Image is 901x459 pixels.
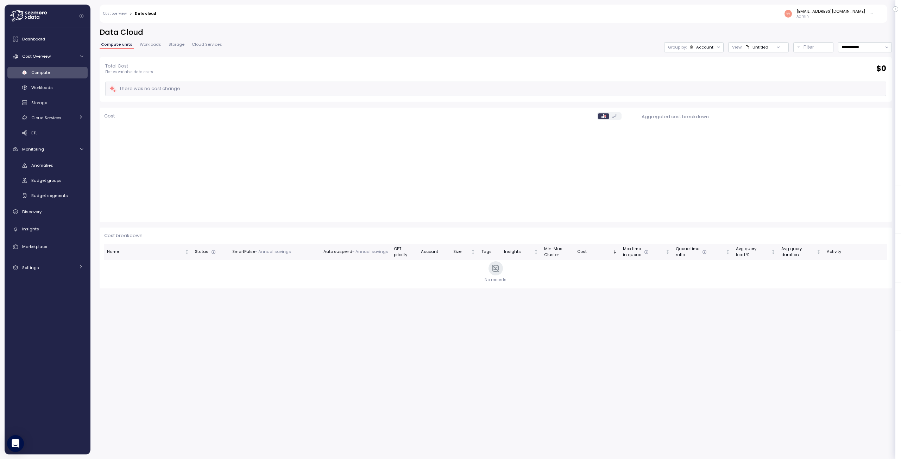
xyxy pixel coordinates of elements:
a: Anomalies [7,160,88,171]
a: Dashboard [7,32,88,46]
span: Storage [31,100,47,106]
h2: $ 0 [876,64,886,74]
div: OPT priority [394,246,415,258]
div: > [130,12,132,16]
div: Data cloud [135,12,156,15]
div: Not sorted [816,249,821,254]
th: Queue timeratioNot sorted [673,244,733,260]
a: Settings [7,261,88,275]
div: Queue time ratio [676,246,724,258]
a: Insights [7,222,88,236]
a: Marketplace [7,240,88,254]
p: - Annual savings [255,249,291,255]
a: Compute [7,67,88,78]
div: Min-Max Cluster [544,246,571,258]
a: Workloads [7,82,88,94]
span: Compute [31,70,50,75]
span: Marketplace [22,244,47,249]
div: Open Intercom Messenger [7,435,24,452]
span: ETL [31,130,37,136]
div: Avg query duration [781,246,815,258]
a: Cost Overview [7,49,88,63]
span: Cloud Services [31,115,62,121]
th: NameNot sorted [104,244,192,260]
div: SmartPulse [232,249,318,255]
span: Cloud Services [192,43,222,46]
a: Storage [7,97,88,109]
p: Flat vs variable data costs [105,70,153,75]
div: Cost [577,249,611,255]
div: Sorted descending [612,249,617,254]
th: Max timein queueNot sorted [620,244,673,260]
span: Workloads [140,43,161,46]
th: Avg queryload %Not sorted [733,244,779,260]
span: Monitoring [22,146,44,152]
span: Compute units [101,43,132,46]
a: Discovery [7,205,88,219]
th: Avg querydurationNot sorted [779,244,824,260]
div: Not sorted [184,249,189,254]
th: CostSorted descending [574,244,620,260]
div: Not sorted [534,249,538,254]
div: Name [107,249,183,255]
h2: Data Cloud [100,27,892,38]
p: Admin [796,14,865,19]
p: View: [732,44,742,50]
div: Max time in queue [623,246,664,258]
div: Aggregated cost breakdown [642,113,886,120]
span: Storage [169,43,184,46]
div: There was no cost change [109,85,180,93]
a: Cost overview [103,12,127,15]
button: Filter [793,42,833,52]
div: [EMAIL_ADDRESS][DOMAIN_NAME] [796,8,865,14]
a: Budget segments [7,190,88,201]
span: Budget groups [31,178,62,183]
div: Account [696,44,713,50]
th: InsightsNot sorted [501,244,542,260]
p: Filter [804,44,814,51]
div: Insights [504,249,533,255]
div: Untitled [745,44,768,50]
span: Settings [22,265,39,270]
div: Status [195,249,227,255]
div: Avg query load % [736,246,770,258]
div: Not sorted [771,249,776,254]
div: Not sorted [665,249,670,254]
p: Group by: [668,44,687,50]
span: Anomalies [31,162,53,168]
a: Monitoring [7,142,88,156]
a: Budget groups [7,175,88,186]
p: Cost breakdown [104,232,887,239]
p: Total Cost [105,63,153,70]
p: - Annual savings [352,249,388,255]
div: Auto suspend [323,249,388,255]
div: Tags [481,249,498,255]
button: Collapse navigation [77,13,86,19]
span: Workloads [31,85,53,90]
div: Activity [827,249,884,255]
th: SizeNot sorted [450,244,478,260]
div: Account [421,249,448,255]
div: Not sorted [725,249,730,254]
span: Budget segments [31,193,68,198]
img: 46f7259ee843653f49e58c8eef8347fd [785,10,792,17]
span: Dashboard [22,36,45,42]
p: Cost [104,113,115,120]
span: Cost Overview [22,53,51,59]
a: Cloud Services [7,112,88,123]
span: Discovery [22,209,42,215]
span: Insights [22,226,39,232]
div: Not sorted [471,249,475,254]
a: ETL [7,127,88,139]
div: Size [453,249,470,255]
